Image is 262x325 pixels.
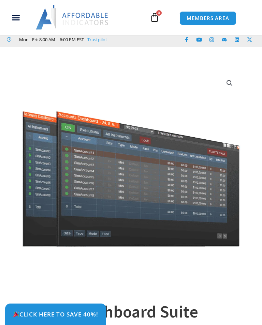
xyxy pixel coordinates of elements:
[156,10,162,16] span: 0
[13,311,19,317] img: 🎉
[187,16,229,21] span: MEMBERS AREA
[36,5,109,30] img: LogoAI | Affordable Indicators – NinjaTrader
[13,311,98,317] span: Click Here to save 40%!
[7,300,248,324] h1: Accounts Dashboard Suite
[140,7,170,27] a: 0
[17,35,84,44] span: Mon - Fri: 8:00 AM – 6:00 PM EST
[5,304,106,325] a: 🎉Click Here to save 40%!
[3,11,29,24] div: Menu Toggle
[21,72,241,247] img: Screenshot 2024-08-26 155710eeeee | Affordable Indicators – NinjaTrader
[223,77,236,89] a: View full-screen image gallery
[179,11,236,25] a: MEMBERS AREA
[87,35,107,44] a: Trustpilot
